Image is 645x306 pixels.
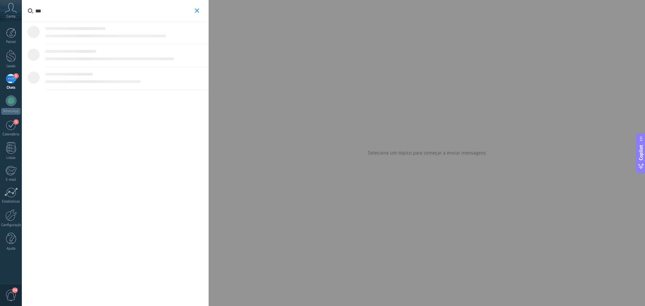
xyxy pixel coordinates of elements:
[1,132,21,137] div: Calendário
[1,247,21,251] div: Ajuda
[638,145,644,160] span: Copilot
[1,86,21,90] div: Chats
[1,40,21,44] div: Painel
[12,288,18,293] span: 14
[1,156,21,160] div: Listas
[1,108,20,115] div: WhatsApp
[1,200,21,204] div: Estatísticas
[13,119,19,125] span: 3
[1,178,21,182] div: E-mail
[13,73,19,79] span: 5
[6,14,15,19] span: Conta
[1,64,21,69] div: Leads
[1,223,21,227] div: Configurações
